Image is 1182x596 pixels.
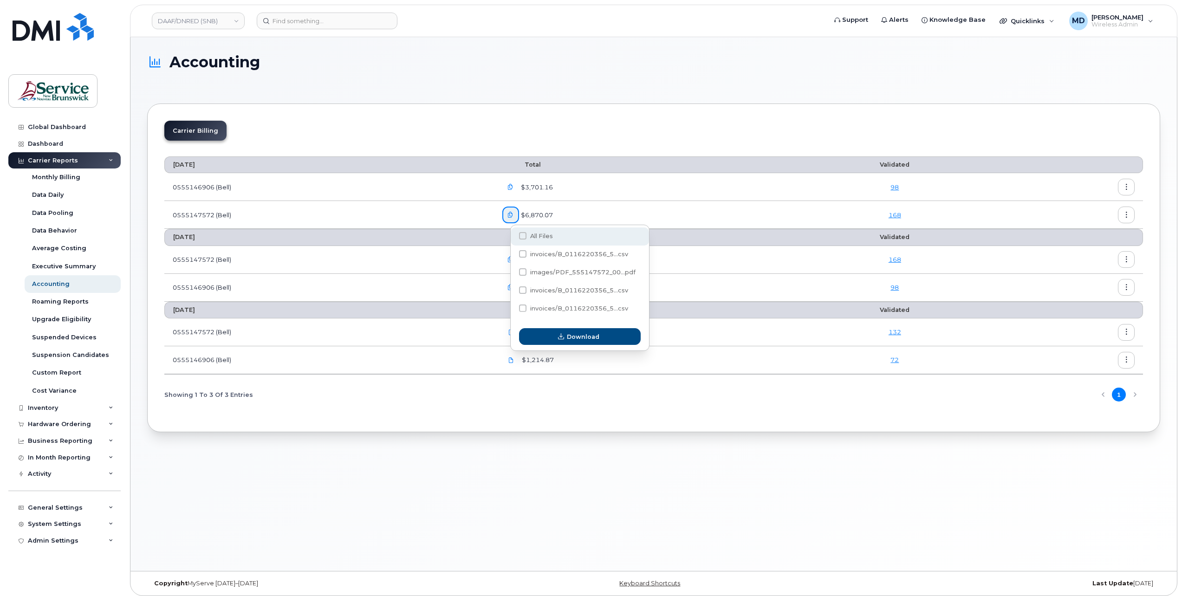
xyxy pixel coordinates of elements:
[889,211,901,219] a: 168
[793,302,996,318] th: Validated
[164,318,494,346] td: 0555147572 (Bell)
[530,305,628,312] span: invoices/B_0116220356_5...csv
[502,352,520,368] a: PDF_555146906_005_0000000000.pdf
[530,287,628,294] span: invoices/B_0116220356_5...csv
[519,328,641,345] button: Download
[889,328,901,336] a: 132
[164,302,494,318] th: [DATE]
[890,356,899,363] a: 72
[793,156,996,173] th: Validated
[164,246,494,274] td: 0555147572 (Bell)
[1112,388,1126,402] button: Page 1
[164,346,494,374] td: 0555146906 (Bell)
[890,183,899,191] a: 98
[889,256,901,263] a: 168
[530,269,636,276] span: images/PDF_555147572_00...pdf
[502,161,541,168] span: Total
[164,173,494,201] td: 0555146906 (Bell)
[502,233,541,240] span: Total
[520,356,554,364] span: $1,214.87
[502,306,541,313] span: Total
[793,229,996,246] th: Validated
[619,580,680,587] a: Keyboard Shortcuts
[164,388,253,402] span: Showing 1 To 3 Of 3 Entries
[519,252,628,259] span: invoices/B_0116220356_555147572_20082025_DTL.csv
[519,270,636,277] span: images/PDF_555147572_007_0000000000.pdf
[519,288,628,295] span: invoices/B_0116220356_555147572_20082025_MOB.csv
[164,156,494,173] th: [DATE]
[164,274,494,302] td: 0555146906 (Bell)
[890,284,899,291] a: 98
[530,251,628,258] span: invoices/B_0116220356_5...csv
[1092,580,1133,587] strong: Last Update
[567,332,599,341] span: Download
[519,306,628,313] span: invoices/B_0116220356_555147572_20082025_ACC.csv
[519,183,553,192] span: $3,701.16
[164,201,494,229] td: 0555147572 (Bell)
[154,580,188,587] strong: Copyright
[530,233,553,240] span: All Files
[823,580,1160,587] div: [DATE]
[169,54,260,70] span: Accounting
[502,324,520,340] a: PDF_555147572_005_0000000000.pdf
[147,580,485,587] div: MyServe [DATE]–[DATE]
[519,211,553,220] span: $6,870.07
[164,229,494,246] th: [DATE]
